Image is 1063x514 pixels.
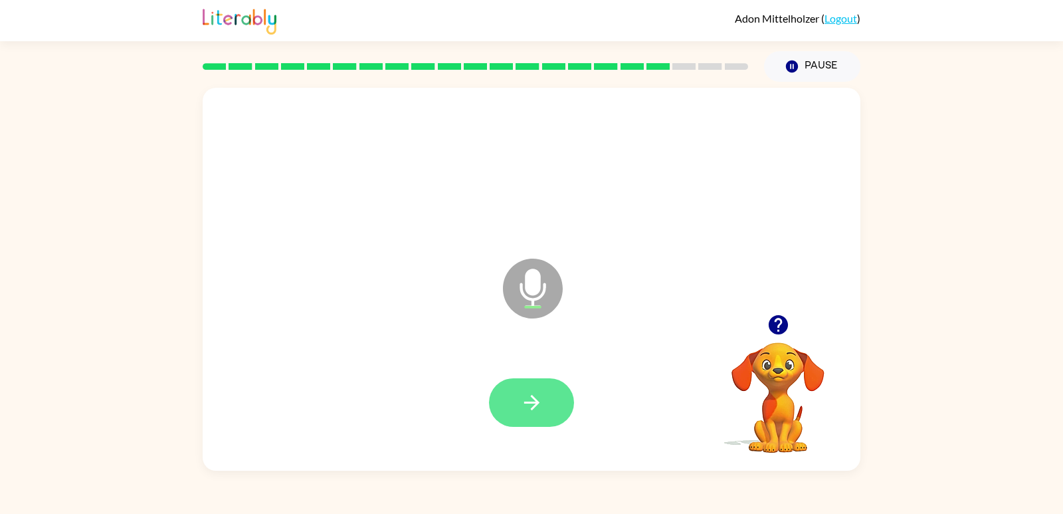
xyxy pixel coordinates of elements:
div: ( ) [735,12,860,25]
video: Your browser must support playing .mp4 files to use Literably. Please try using another browser. [712,322,844,455]
img: Literably [203,5,276,35]
span: Adon Mittelholzer [735,12,821,25]
button: Pause [764,51,860,82]
a: Logout [824,12,857,25]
